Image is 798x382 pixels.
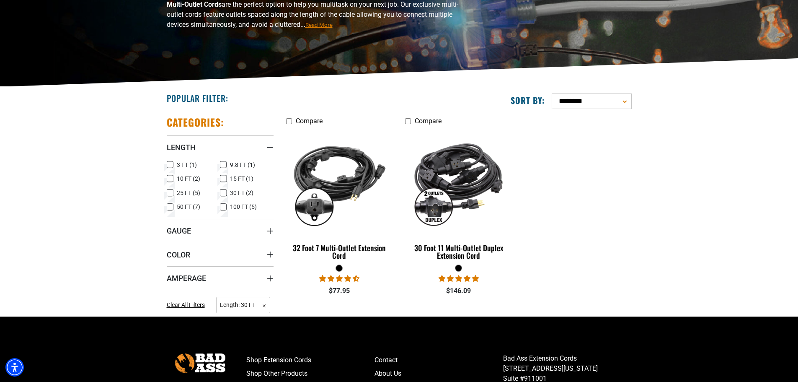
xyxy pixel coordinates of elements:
img: black [287,133,392,230]
label: Sort by: [511,95,545,106]
span: Gauge [167,226,191,236]
a: Contact [374,353,503,367]
h2: Categories: [167,116,225,129]
div: 32 Foot 7 Multi-Outlet Extension Cord [286,244,393,259]
span: are the perfect option to help you multitask on your next job. Our exclusive multi-outlet cords f... [167,0,458,29]
span: Length [167,143,196,152]
div: $77.95 [286,286,393,296]
span: Amperage [167,273,206,283]
span: 30 FT (2) [230,190,253,196]
summary: Gauge [167,219,274,242]
span: Read More [305,22,333,28]
a: black 32 Foot 7 Multi-Outlet Extension Cord [286,129,393,264]
a: About Us [374,367,503,380]
span: 10 FT (2) [177,176,200,182]
a: Clear All Filters [167,301,208,309]
div: $146.09 [405,286,512,296]
span: 5.00 stars [439,275,479,283]
span: Color [167,250,190,260]
summary: Color [167,243,274,266]
span: 100 FT (5) [230,204,257,210]
h2: Popular Filter: [167,93,228,104]
span: 25 FT (5) [177,190,200,196]
b: Multi-Outlet Cords [167,0,222,8]
div: 30 Foot 11 Multi-Outlet Duplex Extension Cord [405,244,512,259]
img: Bad Ass Extension Cords [175,353,225,372]
a: Length: 30 FT [216,301,270,309]
a: black 30 Foot 11 Multi-Outlet Duplex Extension Cord [405,129,512,264]
span: 3 FT (1) [177,162,197,168]
img: black [406,133,511,230]
span: 9.8 FT (1) [230,162,255,168]
span: 50 FT (7) [177,204,200,210]
summary: Length [167,135,274,159]
span: Compare [296,117,323,125]
span: Length: 30 FT [216,297,270,313]
span: 4.74 stars [319,275,359,283]
span: Clear All Filters [167,301,205,308]
span: Compare [415,117,442,125]
div: Accessibility Menu [5,358,24,377]
a: Shop Other Products [246,367,375,380]
a: Shop Extension Cords [246,353,375,367]
span: 15 FT (1) [230,176,253,182]
summary: Amperage [167,266,274,290]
